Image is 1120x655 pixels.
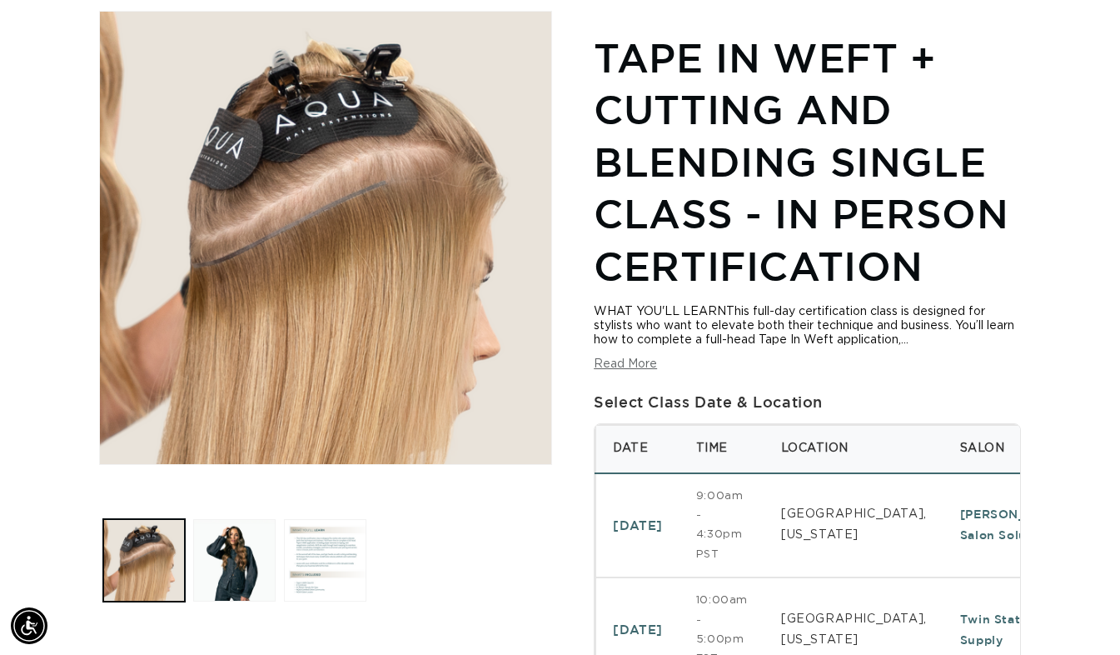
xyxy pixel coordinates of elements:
[594,388,1021,415] div: Select Class Date & Location
[764,425,943,472] th: Location
[594,32,1021,292] h1: Tape In Weft + Cutting and Blending Single Class - In Person Certification
[594,357,657,372] button: Read More
[594,305,1021,347] div: WHAT YOU'LL LEARNThis full-day certification class is designed for stylists who want to elevate b...
[103,519,186,602] button: Load image 1 in gallery view
[595,473,679,578] td: [DATE]
[99,11,553,606] media-gallery: Gallery Viewer
[1037,575,1120,655] iframe: Chat Widget
[679,425,764,472] th: Time
[11,607,47,644] div: Accessibility Menu
[595,425,679,472] th: Date
[193,519,276,602] button: Load image 2 in gallery view
[764,473,943,578] td: [GEOGRAPHIC_DATA], [US_STATE]
[679,473,764,578] td: 9:00am - 4:30pm PST
[284,519,366,602] button: Load image 3 in gallery view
